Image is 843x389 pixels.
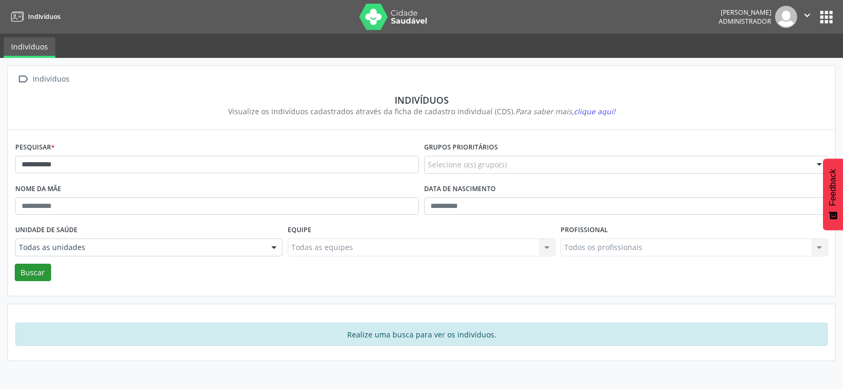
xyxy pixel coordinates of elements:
label: Nome da mãe [15,181,61,197]
label: Equipe [288,222,311,238]
i:  [801,9,813,21]
span: Administrador [719,17,771,26]
div: Realize uma busca para ver os indivíduos. [15,323,828,346]
span: Selecione o(s) grupo(s) [428,159,507,170]
button: apps [817,8,836,26]
a: Indivíduos [4,37,55,58]
a:  Indivíduos [15,72,71,87]
label: Grupos prioritários [424,139,498,156]
div: Visualize os indivíduos cadastrados através da ficha de cadastro individual (CDS). [23,106,820,117]
div: [PERSON_NAME] [719,8,771,17]
button:  [797,6,817,28]
label: Unidade de saúde [15,222,77,238]
label: Profissional [561,222,608,238]
div: Indivíduos [23,94,820,106]
label: Pesquisar [15,139,55,156]
i:  [15,72,31,87]
button: Feedback - Mostrar pesquisa [823,158,843,230]
i: Para saber mais, [515,106,615,116]
span: clique aqui! [574,106,615,116]
label: Data de nascimento [424,181,496,197]
img: img [775,6,797,28]
span: Feedback [828,169,838,206]
span: Indivíduos [28,12,61,21]
a: Indivíduos [7,8,61,25]
div: Indivíduos [31,72,71,87]
span: Todas as unidades [19,242,261,253]
button: Buscar [15,264,51,282]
